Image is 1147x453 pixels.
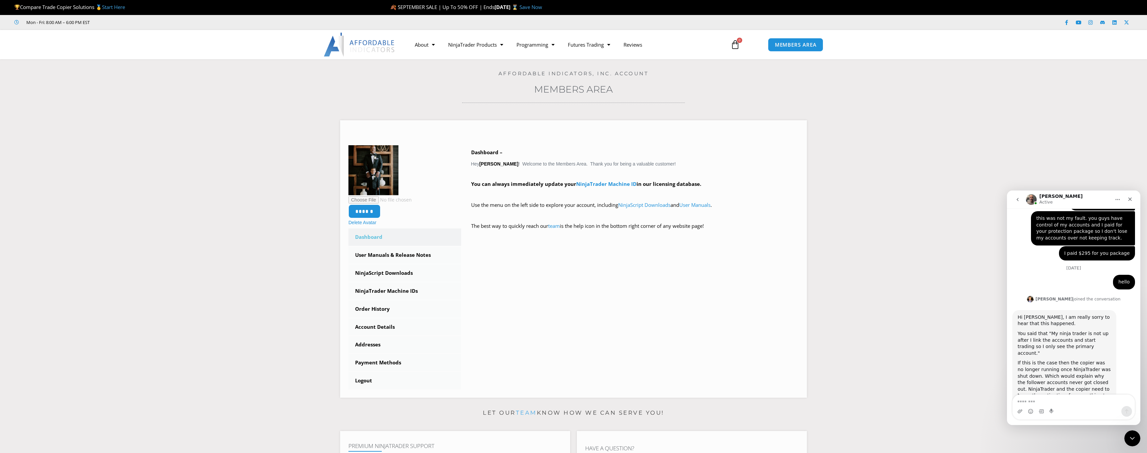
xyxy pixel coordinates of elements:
[471,148,799,240] div: Hey ! Welcome to the Members Area. Thank you for being a valuable customer!
[471,149,502,156] b: Dashboard –
[14,4,125,10] span: Compare Trade Copier Solutions 🥇
[25,18,90,26] span: Mon - Fri: 8:00 AM – 6:00 PM EST
[721,35,750,54] a: 0
[99,19,199,26] iframe: Customer reviews powered by Trustpilot
[408,37,723,52] nav: Menu
[348,145,398,195] img: PAO_0176-150x150.jpg
[1124,430,1140,446] iframe: Intercom live chat
[510,37,561,52] a: Programming
[737,38,742,43] span: 0
[324,33,395,57] img: LogoAI | Affordable Indicators – NinjaTrader
[102,4,125,10] a: Start Here
[408,37,441,52] a: About
[348,282,461,300] a: NinjaTrader Machine IDs
[348,300,461,318] a: Order History
[585,445,799,452] h4: Have A Question?
[679,202,711,208] a: User Manuals
[441,37,510,52] a: NinjaTrader Products
[471,201,799,219] p: Use the menu on the left side to explore your account, including and .
[494,4,519,10] strong: [DATE] ⌛
[498,70,649,77] a: Affordable Indicators, Inc. Account
[348,372,461,389] a: Logout
[348,264,461,282] a: NinjaScript Downloads
[548,223,560,229] a: team
[15,5,20,10] img: 🏆
[479,161,518,167] strong: [PERSON_NAME]
[618,202,671,208] a: NinjaScript Downloads
[348,354,461,371] a: Payment Methods
[348,246,461,264] a: User Manuals & Release Notes
[348,336,461,353] a: Addresses
[576,181,637,187] a: NinjaTrader Machine ID
[775,42,817,47] span: MEMBERS AREA
[516,409,537,416] a: team
[617,37,649,52] a: Reviews
[390,4,494,10] span: 🍂 SEPTEMBER SALE | Up To 50% OFF | Ends
[561,37,617,52] a: Futures Trading
[348,220,376,225] a: Delete Avatar
[471,181,701,187] strong: You can always immediately update your in our licensing database.
[768,38,824,52] a: MEMBERS AREA
[519,4,542,10] a: Save Now
[348,228,461,389] nav: Account pages
[1007,191,1140,425] iframe: Intercom live chat
[534,84,613,95] a: Members Area
[348,443,562,449] h4: Premium NinjaTrader Support
[471,222,799,240] p: The best way to quickly reach our is the help icon in the bottom right corner of any website page!
[340,408,807,418] p: Let our know how we can serve you!
[348,318,461,336] a: Account Details
[348,228,461,246] a: Dashboard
